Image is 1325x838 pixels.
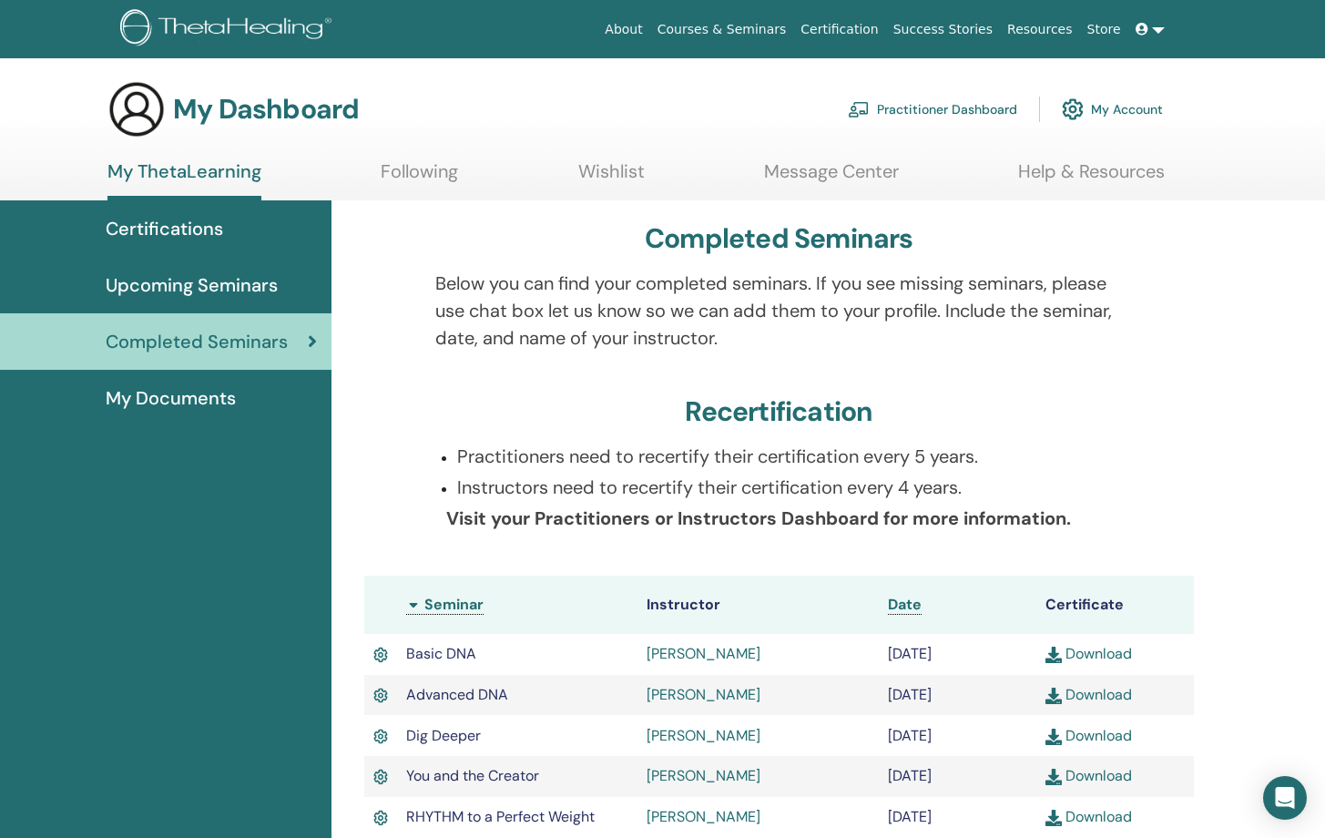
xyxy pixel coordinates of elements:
span: Completed Seminars [106,328,288,355]
td: [DATE] [879,797,1036,838]
a: [PERSON_NAME] [647,644,760,663]
span: My Documents [106,384,236,412]
h3: Recertification [685,395,872,428]
a: Download [1045,685,1132,704]
span: Dig Deeper [406,726,481,745]
img: cog.svg [1062,94,1084,125]
a: Download [1045,807,1132,826]
a: Courses & Seminars [650,13,794,46]
p: Below you can find your completed seminars. If you see missing seminars, please use chat box let ... [435,270,1122,352]
span: You and the Creator [406,766,539,785]
a: Wishlist [578,160,645,196]
span: Upcoming Seminars [106,271,278,299]
img: logo.png [120,9,338,50]
img: download.svg [1045,688,1062,704]
a: Store [1080,13,1128,46]
img: download.svg [1045,810,1062,826]
img: Active Certificate [373,807,388,828]
th: Instructor [637,576,878,634]
th: Certificate [1036,576,1194,634]
img: Active Certificate [373,685,388,706]
td: [DATE] [879,715,1036,756]
a: Download [1045,766,1132,785]
a: [PERSON_NAME] [647,726,760,745]
span: RHYTHM to a Perfect Weight [406,807,595,826]
span: Date [888,595,922,614]
h3: My Dashboard [173,93,359,126]
span: Basic DNA [406,644,476,663]
a: Date [888,595,922,615]
img: Active Certificate [373,644,388,665]
td: [DATE] [879,756,1036,797]
img: Active Certificate [373,726,388,747]
img: chalkboard-teacher.svg [848,101,870,118]
a: Success Stories [886,13,1000,46]
a: Practitioner Dashboard [848,89,1017,129]
a: Following [381,160,458,196]
td: [DATE] [879,675,1036,716]
td: [DATE] [879,634,1036,675]
img: download.svg [1045,729,1062,745]
a: Download [1045,726,1132,745]
h3: Completed Seminars [645,222,913,255]
p: Practitioners need to recertify their certification every 5 years. [457,443,1122,470]
a: Download [1045,644,1132,663]
a: My Account [1062,89,1163,129]
b: Visit your Practitioners or Instructors Dashboard for more information. [446,506,1071,530]
span: Advanced DNA [406,685,508,704]
img: download.svg [1045,647,1062,663]
a: Resources [1000,13,1080,46]
a: [PERSON_NAME] [647,807,760,826]
a: [PERSON_NAME] [647,685,760,704]
img: Active Certificate [373,766,388,787]
p: Instructors need to recertify their certification every 4 years. [457,474,1122,501]
a: [PERSON_NAME] [647,766,760,785]
a: Certification [793,13,885,46]
img: generic-user-icon.jpg [107,80,166,138]
img: download.svg [1045,769,1062,785]
a: Help & Resources [1018,160,1165,196]
div: Open Intercom Messenger [1263,776,1307,820]
span: Certifications [106,215,223,242]
a: My ThetaLearning [107,160,261,200]
a: Message Center [764,160,899,196]
a: About [597,13,649,46]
